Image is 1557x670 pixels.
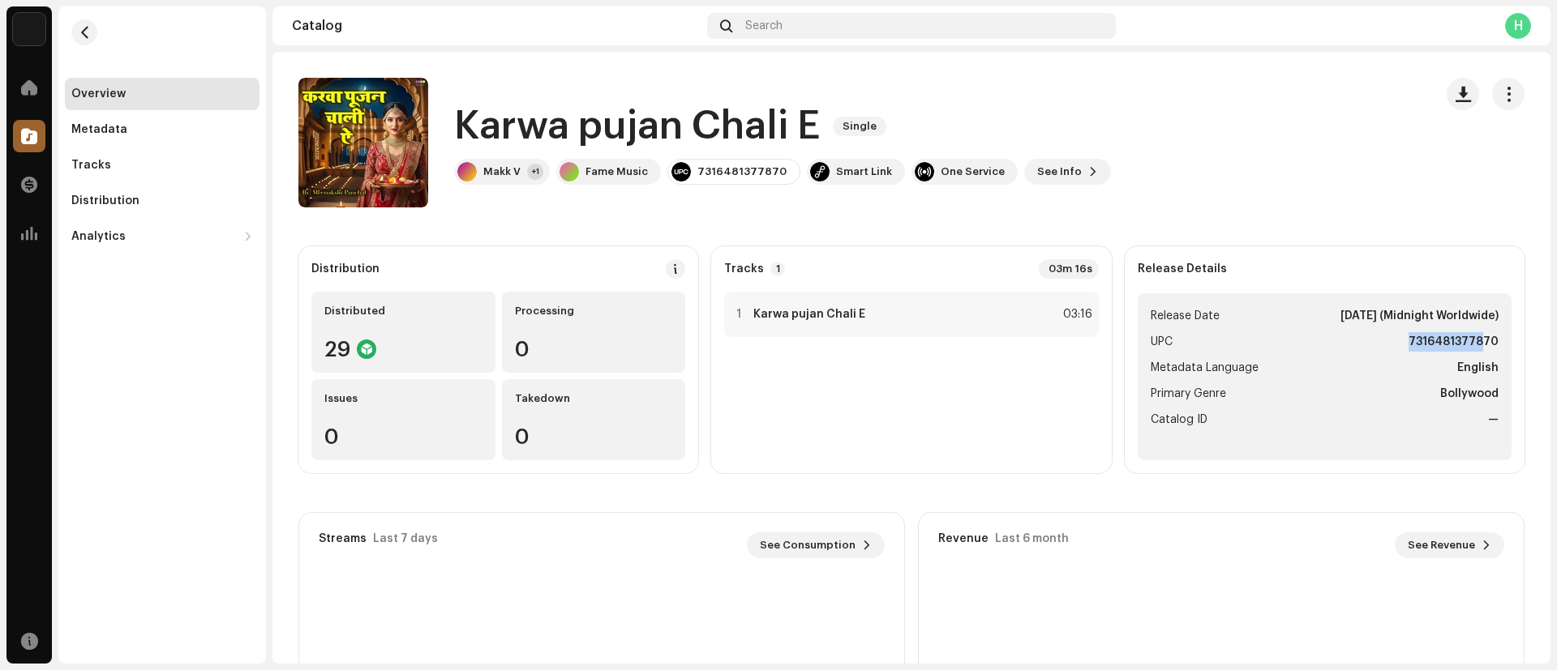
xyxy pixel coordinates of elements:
[71,87,126,100] div: Overview
[1505,13,1531,39] div: H
[941,165,1005,178] div: One Service
[71,230,126,243] div: Analytics
[71,159,111,172] div: Tracks
[1151,306,1220,326] span: Release Date
[1151,332,1173,352] span: UPC
[515,305,673,318] div: Processing
[836,165,892,178] div: Smart Link
[65,149,259,181] re-m-nav-item: Tracks
[13,13,45,45] img: 5e0b14aa-8188-46af-a2b3-2644d628e69a
[1395,532,1504,558] button: See Revenue
[1024,159,1111,185] button: See Info
[71,123,127,136] div: Metadata
[515,392,673,405] div: Takedown
[760,529,856,561] span: See Consumption
[585,165,648,178] div: Fame Music
[71,194,139,207] div: Distribution
[697,165,787,178] div: 7316481377870
[65,113,259,146] re-m-nav-item: Metadata
[1440,384,1499,403] strong: Bollywood
[1408,529,1475,561] span: See Revenue
[745,19,783,32] span: Search
[65,220,259,253] re-m-nav-dropdown: Analytics
[724,262,764,275] strong: Tracks
[311,262,380,275] div: Distribution
[319,532,367,545] div: Streams
[747,532,885,558] button: See Consumption
[1151,358,1259,378] span: Metadata Language
[753,308,865,321] strong: Karwa pujan Chali E
[833,117,886,136] span: Single
[324,305,483,318] div: Distributed
[324,392,483,405] div: Issues
[1488,410,1499,429] strong: —
[373,532,438,545] div: Last 7 days
[483,165,521,178] div: Makk V
[1340,306,1499,326] strong: [DATE] (Midnight Worldwide)
[1039,259,1099,279] div: 03m 16s
[65,185,259,217] re-m-nav-item: Distribution
[1057,305,1092,324] div: 03:16
[770,262,785,276] p-badge: 1
[1151,384,1226,403] span: Primary Genre
[938,532,989,545] div: Revenue
[292,19,701,32] div: Catalog
[995,532,1069,545] div: Last 6 month
[527,164,543,180] div: +1
[1037,156,1082,188] span: See Info
[454,100,820,152] h1: Karwa pujan Chali E
[1151,410,1207,429] span: Catalog ID
[1138,262,1227,275] strong: Release Details
[1409,332,1499,352] strong: 7316481377870
[65,78,259,110] re-m-nav-item: Overview
[1457,358,1499,378] strong: English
